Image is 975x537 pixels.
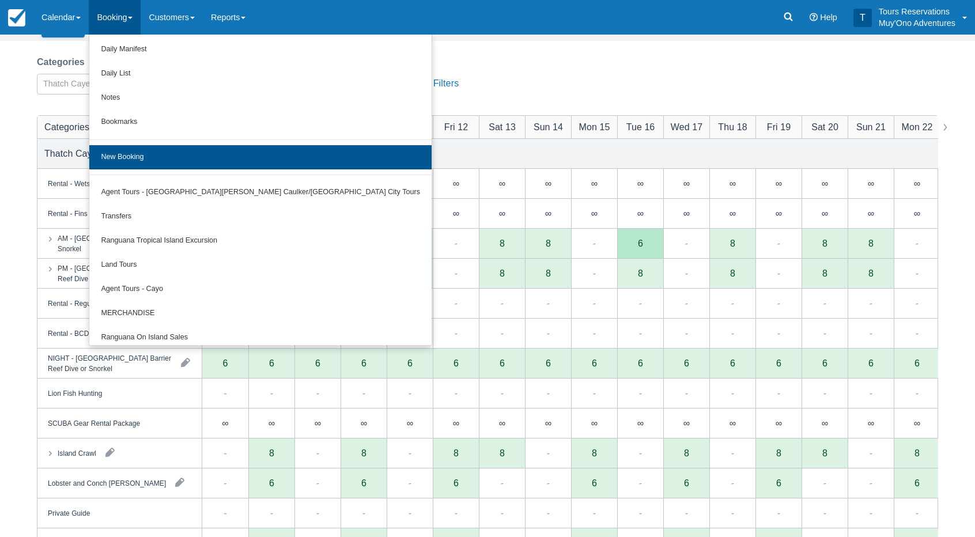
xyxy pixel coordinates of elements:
div: - [777,326,780,340]
div: ∞ [730,418,736,428]
a: Agent Tours - [GEOGRAPHIC_DATA][PERSON_NAME] Caulker/[GEOGRAPHIC_DATA] City Tours [89,180,432,205]
div: ∞ [499,209,505,218]
div: 8 [730,268,735,278]
div: 6 [776,478,781,487]
div: - [224,476,226,490]
div: ∞ [545,209,551,218]
div: Rental - Fins [48,208,88,218]
div: Rental - Wetsuit [48,178,97,188]
div: 8 [500,268,505,278]
div: 6 [755,468,802,498]
p: Tours Reservations [879,6,955,17]
div: - [409,386,411,400]
div: Lion Fish Hunting [48,388,102,398]
div: 6 [361,478,366,487]
span: Help [820,13,837,22]
div: ∞ [914,418,920,428]
div: ∞ [294,409,341,438]
div: 6 [407,358,413,368]
div: - [455,326,458,340]
div: 8 [546,268,551,278]
div: 6 [617,349,663,379]
div: 8 [454,448,459,457]
div: - [409,476,411,490]
div: ∞ [637,209,644,218]
div: 6 [638,239,643,248]
div: ∞ [499,418,505,428]
div: ∞ [730,179,736,188]
div: ∞ [525,169,571,199]
div: 6 [592,478,597,487]
div: 6 [914,478,920,487]
div: ∞ [894,169,940,199]
div: 6 [730,358,735,368]
div: - [593,506,596,520]
div: Lobster and Conch [PERSON_NAME] [48,478,166,488]
div: ∞ [755,409,802,438]
div: - [777,266,780,280]
div: 6 [638,358,643,368]
div: ∞ [802,199,848,229]
div: - [777,236,780,250]
div: ∞ [453,418,459,428]
div: 6 [361,358,366,368]
div: Mon 15 [579,120,610,134]
div: - [455,506,458,520]
div: - [593,296,596,310]
div: - [547,446,550,460]
div: PM - [GEOGRAPHIC_DATA] Barrier Reef Dive or Snorkel [58,263,172,283]
div: Sat 20 [811,120,838,134]
div: - [685,326,688,340]
div: - [777,296,780,310]
label: Categories [37,55,89,69]
div: Fri 12 [444,120,468,134]
div: Sat 13 [489,120,516,134]
div: - [823,476,826,490]
div: ∞ [868,179,874,188]
div: - [685,386,688,400]
div: ∞ [525,409,571,438]
div: Thu 18 [718,120,747,134]
div: ∞ [683,418,690,428]
div: - [547,296,550,310]
div: 6 [894,468,940,498]
div: ∞ [591,209,598,218]
div: - [316,386,319,400]
div: 6 [663,349,709,379]
div: ∞ [663,199,709,229]
div: - [731,386,734,400]
div: Rental - Regulator [48,298,104,308]
div: - [777,506,780,520]
i: Help [810,13,818,21]
div: Private Guide [48,508,90,518]
div: - [593,326,596,340]
a: Transfers [89,205,432,229]
div: 6 [684,358,689,368]
div: 6 [776,358,781,368]
div: ∞ [479,199,525,229]
div: - [731,326,734,340]
div: 6 [479,349,525,379]
div: ∞ [683,209,690,218]
div: - [916,266,919,280]
div: ∞ [776,209,782,218]
div: ∞ [387,409,433,438]
div: ∞ [545,179,551,188]
div: - [823,296,826,310]
div: - [547,476,550,490]
div: - [685,236,688,250]
a: New Booking [89,145,432,169]
div: - [870,296,872,310]
div: ∞ [822,418,828,428]
div: - [916,296,919,310]
div: 6 [848,349,894,379]
div: 6 [269,358,274,368]
div: ∞ [894,409,940,438]
div: - [639,386,642,400]
div: ∞ [802,169,848,199]
div: ∞ [637,418,644,428]
div: - [409,446,411,460]
div: 8 [592,448,597,457]
div: - [731,506,734,520]
div: 8 [500,239,505,248]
